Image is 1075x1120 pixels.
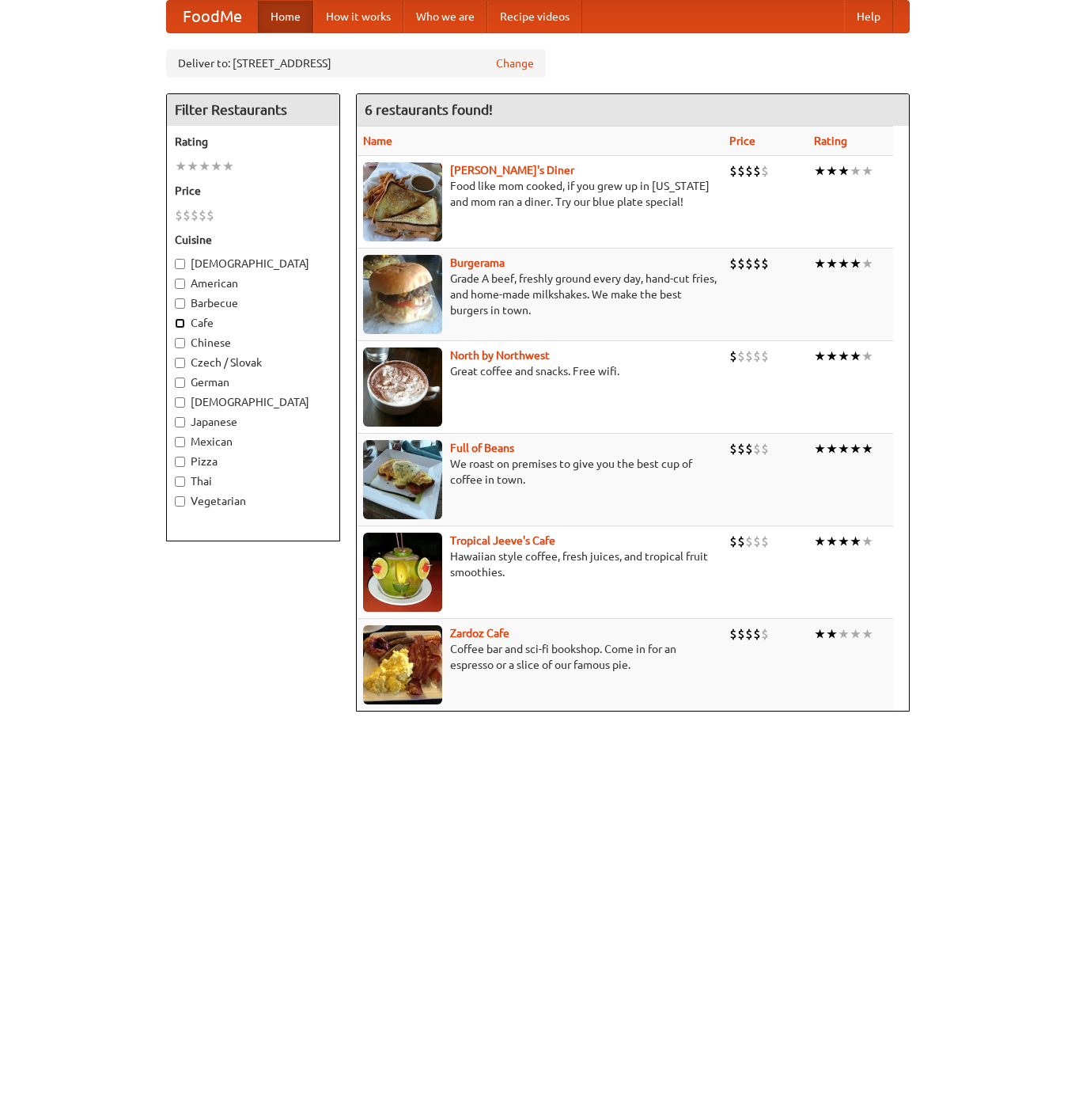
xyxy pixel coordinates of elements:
[175,397,185,408] input: [DEMOGRAPHIC_DATA]
[753,533,761,550] li: $
[222,158,234,175] li: ★
[363,440,442,519] img: beans.jpg
[175,476,185,487] input: Thai
[175,256,331,271] label: [DEMOGRAPHIC_DATA]
[175,414,331,430] label: Japanese
[175,134,331,150] h5: Rating
[838,440,850,457] li: ★
[814,347,826,365] li: ★
[175,417,185,427] input: Japanese
[175,275,331,291] label: American
[175,259,185,269] input: [DEMOGRAPHIC_DATA]
[183,207,191,224] li: $
[826,162,838,180] li: ★
[814,162,826,180] li: ★
[450,164,574,177] a: [PERSON_NAME]'s Diner
[363,625,442,704] img: zardoz.jpg
[753,625,761,643] li: $
[761,440,769,457] li: $
[175,279,185,289] input: American
[753,255,761,272] li: $
[175,183,331,199] h5: Price
[175,394,331,410] label: [DEMOGRAPHIC_DATA]
[826,255,838,272] li: ★
[365,102,493,117] ng-pluralize: 6 restaurants found!
[450,534,555,547] a: Tropical Jeeve's Cafe
[175,374,331,390] label: German
[737,162,745,180] li: $
[861,162,873,180] li: ★
[199,207,206,224] li: $
[175,338,185,348] input: Chinese
[729,625,737,643] li: $
[826,440,838,457] li: ★
[850,347,861,365] li: ★
[175,318,185,328] input: Cafe
[175,378,185,388] input: German
[175,315,331,331] label: Cafe
[814,135,847,147] a: Rating
[761,625,769,643] li: $
[175,295,331,311] label: Barbecue
[861,533,873,550] li: ★
[175,473,331,489] label: Thai
[199,158,210,175] li: ★
[450,256,505,269] a: Burgerama
[175,454,331,469] label: Pizza
[826,347,838,365] li: ★
[737,533,745,550] li: $
[838,533,850,550] li: ★
[745,255,753,272] li: $
[753,347,761,365] li: $
[167,1,258,32] a: FoodMe
[175,496,185,507] input: Vegetarian
[861,347,873,365] li: ★
[861,440,873,457] li: ★
[761,255,769,272] li: $
[363,549,717,580] p: Hawaiian style coffee, fresh juices, and tropical fruit smoothies.
[838,347,850,365] li: ★
[496,55,534,71] a: Change
[363,255,442,334] img: burgerama.jpg
[175,232,331,248] h5: Cuisine
[814,625,826,643] li: ★
[814,255,826,272] li: ★
[745,440,753,457] li: $
[363,363,717,379] p: Great coffee and snacks. Free wifi.
[761,162,769,180] li: $
[745,347,753,365] li: $
[745,533,753,550] li: $
[838,255,850,272] li: ★
[729,135,755,147] a: Price
[175,207,183,224] li: $
[175,358,185,368] input: Czech / Slovak
[729,347,737,365] li: $
[861,255,873,272] li: ★
[850,440,861,457] li: ★
[450,627,509,640] a: Zardoz Cafe
[745,162,753,180] li: $
[175,437,185,447] input: Mexican
[363,641,717,673] p: Coffee bar and sci-fi bookshop. Come in for an espresso or a slice of our famous pie.
[363,533,442,612] img: jeeves.jpg
[403,1,487,32] a: Who we are
[175,457,185,467] input: Pizza
[761,533,769,550] li: $
[258,1,313,32] a: Home
[363,271,717,318] p: Grade A beef, freshly ground every day, hand-cut fries, and home-made milkshakes. We make the bes...
[450,442,514,454] b: Full of Beans
[450,349,550,362] a: North by Northwest
[737,625,745,643] li: $
[363,347,442,427] img: north.jpg
[753,440,761,457] li: $
[210,158,222,175] li: ★
[487,1,582,32] a: Recipe videos
[761,347,769,365] li: $
[850,625,861,643] li: ★
[850,162,861,180] li: ★
[363,178,717,210] p: Food like mom cooked, if you grew up in [US_STATE] and mom ran a diner. Try our blue plate special!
